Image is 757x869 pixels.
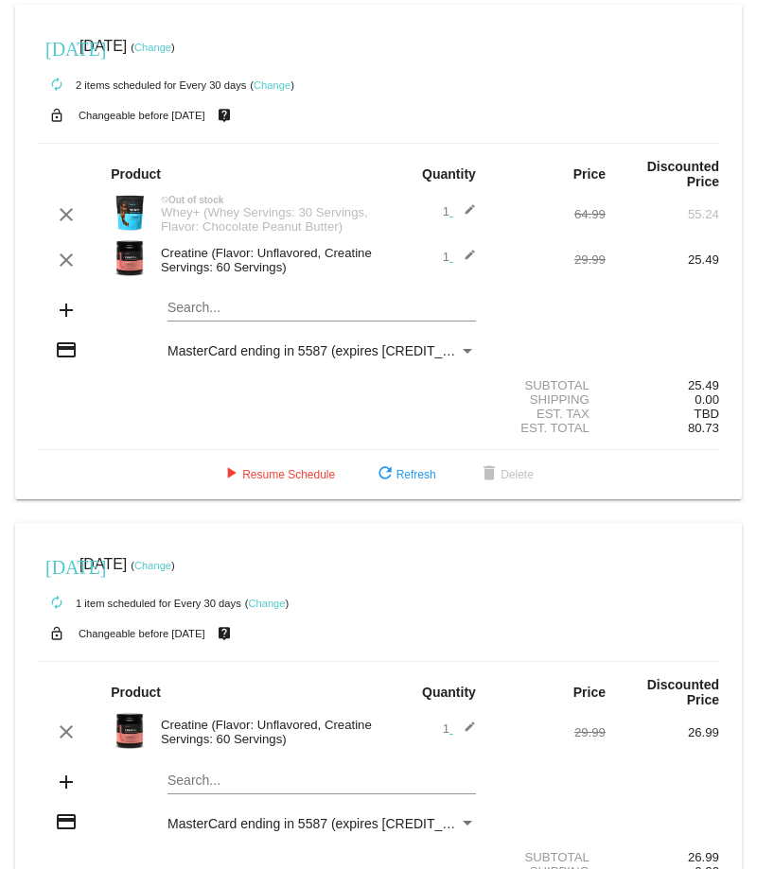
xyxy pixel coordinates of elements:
[167,816,529,831] span: MasterCard ending in 5587 (expires [CREDIT_CARD_DATA])
[151,205,378,234] div: Whey+ (Whey Servings: 30 Servings, Flavor: Chocolate Peanut Butter)
[45,621,68,646] mat-icon: lock_open
[38,598,241,609] small: 1 item scheduled for Every 30 days
[374,468,436,481] span: Refresh
[492,392,606,407] div: Shipping
[688,421,719,435] span: 80.73
[492,421,606,435] div: Est. Total
[647,677,719,707] strong: Discounted Price
[167,343,476,358] mat-select: Payment Method
[55,721,78,743] mat-icon: clear
[79,628,205,639] small: Changeable before [DATE]
[443,204,476,218] span: 1
[606,725,719,739] div: 26.99
[55,810,78,833] mat-icon: credit_card
[151,718,378,746] div: Creatine (Flavor: Unflavored, Creatine Servings: 60 Servings)
[573,166,606,182] strong: Price
[111,194,149,232] img: Image-1-Carousel-Whey-2lb-CPB-1000x1000-NEWEST.png
[647,159,719,189] strong: Discounted Price
[204,458,350,492] button: Resume Schedule
[492,850,606,864] div: Subtotal
[220,468,335,481] span: Resume Schedule
[453,721,476,743] mat-icon: edit
[695,407,719,421] span: TBD
[213,621,236,646] mat-icon: live_help
[55,249,78,271] mat-icon: clear
[55,771,78,793] mat-icon: add
[167,773,476,789] input: Search...
[245,598,290,609] small: ( )
[250,79,294,91] small: ( )
[492,252,606,267] div: 29.99
[606,378,719,392] div: 25.49
[45,36,68,59] mat-icon: [DATE]
[167,301,476,316] input: Search...
[463,458,549,492] button: Delete
[492,378,606,392] div: Subtotal
[131,42,175,53] small: ( )
[248,598,285,609] a: Change
[111,239,149,277] img: Image-1-Carousel-Creatine-60S-1000x1000-Transp.png
[55,203,78,226] mat-icon: clear
[606,850,719,864] div: 26.99
[359,458,451,492] button: Refresh
[492,407,606,421] div: Est. Tax
[573,685,606,700] strong: Price
[134,560,171,571] a: Change
[374,463,396,486] mat-icon: refresh
[213,103,236,128] mat-icon: live_help
[111,166,161,182] strong: Product
[55,339,78,361] mat-icon: credit_card
[422,685,476,700] strong: Quantity
[478,468,534,481] span: Delete
[492,725,606,739] div: 29.99
[55,299,78,322] mat-icon: add
[45,554,68,577] mat-icon: [DATE]
[167,816,476,831] mat-select: Payment Method
[45,592,68,615] mat-icon: autorenew
[606,207,719,221] div: 55.24
[606,252,719,267] div: 25.49
[45,103,68,128] mat-icon: lock_open
[151,246,378,274] div: Creatine (Flavor: Unflavored, Creatine Servings: 60 Servings)
[443,721,476,736] span: 1
[167,343,529,358] span: MasterCard ending in 5587 (expires [CREDIT_CARD_DATA])
[131,560,175,571] small: ( )
[443,250,476,264] span: 1
[111,685,161,700] strong: Product
[492,207,606,221] div: 64.99
[111,712,149,750] img: Image-1-Carousel-Creatine-60S-1000x1000-Transp.png
[453,249,476,271] mat-icon: edit
[422,166,476,182] strong: Quantity
[161,196,168,203] mat-icon: not_interested
[220,463,242,486] mat-icon: play_arrow
[151,195,378,205] div: Out of stock
[254,79,290,91] a: Change
[45,74,68,96] mat-icon: autorenew
[478,463,501,486] mat-icon: delete
[38,79,246,91] small: 2 items scheduled for Every 30 days
[453,203,476,226] mat-icon: edit
[695,392,719,407] span: 0.00
[79,110,205,121] small: Changeable before [DATE]
[134,42,171,53] a: Change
